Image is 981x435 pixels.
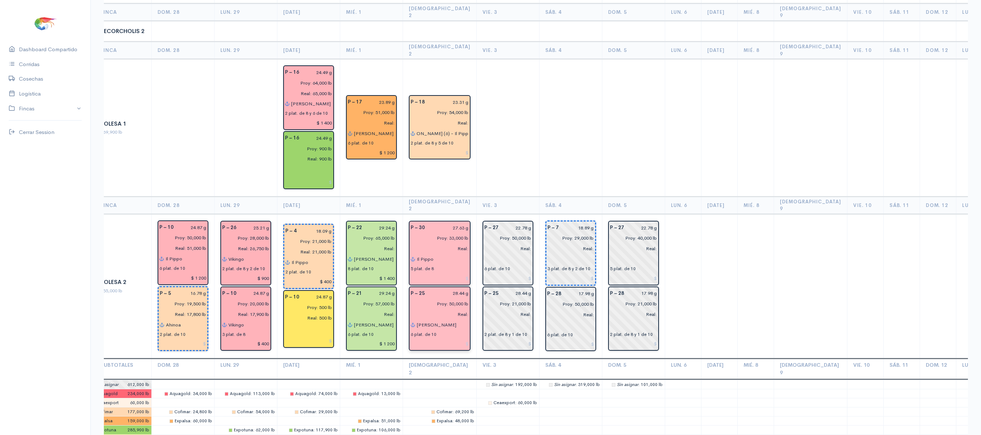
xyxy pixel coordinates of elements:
[480,233,532,244] input: estimadas
[548,265,590,272] div: 3 plat. de 8 y 2 de 10
[406,288,429,299] div: P – 25
[304,292,332,302] input: g
[289,427,338,433] span: : 117,900 lb
[281,236,332,247] input: estimadas
[215,3,277,21] th: Lun. 29
[884,359,920,379] td: Sáb. 11
[411,140,453,146] div: 2 plat. de 8 y 5 de 10
[476,42,539,59] th: Vie. 3
[343,97,366,107] div: P – 17
[160,331,186,338] div: 2 plat. de 10
[701,42,737,59] th: [DATE]
[346,95,397,160] div: Piscina: 17 Peso: 23.89 g Libras Proy: 51,000 lb Empacadora: Expalsa Gabarra: Renata Plataformas:...
[366,97,395,107] input: g
[774,42,847,59] th: [DEMOGRAPHIC_DATA] 9
[539,359,602,379] td: Sáb. 4
[628,223,657,233] input: g
[406,298,469,309] input: estimadas
[549,382,600,387] span: : 319,000 lb
[285,336,332,346] input: $
[406,97,429,107] div: P – 18
[127,418,149,424] span: 159,000 lb
[101,27,146,36] div: Recorcholis 2
[218,243,269,254] input: pescadas
[304,67,332,78] input: g
[130,399,149,406] span: 60,000 lb
[127,390,149,397] span: 234,000 lb
[152,3,215,21] th: Dom. 28
[285,118,332,128] input: $
[920,196,956,214] th: Dom. 12
[403,3,477,21] th: [DEMOGRAPHIC_DATA] 2
[169,409,212,415] span: : 24,800 lb
[476,359,539,379] td: Vie. 3
[476,196,539,214] th: Vie. 3
[403,359,477,379] td: [DEMOGRAPHIC_DATA] 2
[281,78,332,88] input: estimadas
[665,3,701,21] th: Lun. 6
[348,147,395,158] input: $
[484,331,527,338] div: 2 plat. de 8 y 1 de 10
[628,288,657,299] input: g
[101,288,122,294] span: 555,000 lb
[606,233,657,244] input: estimadas
[483,286,533,351] div: Piscina: 25 Peso: 28.44 g Libras Proy: 21,000 lb Empacadora: Sin asignar Plataformas: 2 plat. de ...
[97,427,116,433] span: Expotuna
[277,3,340,21] th: [DATE]
[281,67,304,78] div: P – 16
[281,88,332,99] input: pescadas
[353,391,400,397] span: : 13,000 lb
[409,95,471,160] div: Piscina: 18 Peso: 23.31 g Libras Proy: 54,000 lb Empacadora: Cofimar Gabarra: Kimberly (6) - Il P...
[218,309,269,320] input: pescadas
[554,382,575,387] span: Sin asignar
[543,233,594,244] input: estimadas
[480,243,532,254] input: pescadas
[343,233,395,244] input: estimadas
[300,409,316,415] span: Cofimar
[281,313,332,323] input: pescadas
[229,427,275,433] span: : 62,000 lb
[281,226,301,236] div: P – 4
[230,391,251,397] span: Aquagold
[543,223,563,233] div: P – 7
[429,223,469,233] input: g
[283,290,334,348] div: Piscina: 10 Peso: 24.87 g Libras Proy: 500 lb Libras Reales: 500 lb Rendimiento: 100.0% Empacador...
[281,247,332,257] input: pescadas
[295,409,338,415] span: : 29,000 lb
[403,196,477,214] th: [DEMOGRAPHIC_DATA] 2
[346,286,397,351] div: Piscina: 21 Peso: 29.24 g Libras Proy: 57,000 lb Empacadora: Total Seafood Gabarra: Kimberly Plat...
[847,42,884,59] th: Vie. 10
[701,359,737,379] td: [DATE]
[545,220,596,286] div: Piscina: 7 Tipo: Raleo Peso: 18.89 g Libras Proy: 29,000 lb Empacadora: Sin asignar Plataformas: ...
[665,42,701,59] th: Lun. 6
[348,339,395,349] input: $
[701,3,737,21] th: [DATE]
[285,110,328,117] div: 2 plat. de 8 y 6 de 10
[617,382,638,387] span: Sin asignar
[155,222,178,233] div: P – 10
[488,400,537,406] span: : 60,000 lb
[222,265,265,272] div: 2 plat. de 8 y 2 de 10
[127,427,149,433] span: 285,900 lb
[665,359,701,379] td: Lun. 6
[340,196,403,214] th: Mié. 1
[285,177,332,187] input: $
[101,120,146,128] div: Rolesa 1
[411,331,436,338] div: 6 plat. de 10
[366,288,395,299] input: g
[290,391,338,397] span: : 74,000 lb
[222,273,269,284] input: $
[411,265,434,272] div: 5 plat. de 8
[160,339,206,349] input: $
[97,381,118,388] span: Sin asignar
[431,409,474,415] span: : 69,200 lb
[486,382,537,387] span: : 192,000 lb
[170,391,190,397] span: Aquagold
[175,418,190,424] span: Expalsa
[920,42,956,59] th: Dom. 12
[283,224,334,289] div: Piscina: 4 Tipo: Raleo Peso: 18.09 g Libras Proy: 21,000 lb Libras Reales: 21,000 lb Rendimiento:...
[503,288,532,299] input: g
[281,292,304,302] div: P – 10
[701,196,737,214] th: [DATE]
[847,359,884,379] td: Vie. 10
